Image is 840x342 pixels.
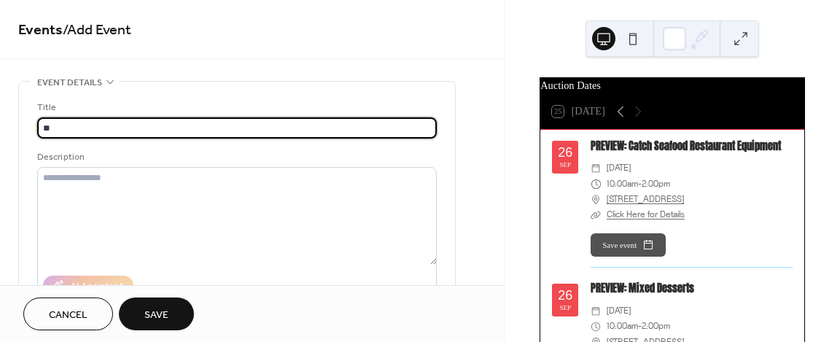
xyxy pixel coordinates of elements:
div: ​ [591,207,601,222]
div: Sep [559,305,571,311]
span: [DATE] [607,303,631,319]
a: Events [18,16,63,44]
div: Sep [559,162,571,168]
a: Click Here for Details [607,209,685,219]
div: 26 [558,289,572,302]
div: Auction Dates [540,78,804,94]
div: ​ [591,176,601,192]
span: Cancel [49,308,87,323]
span: 10:00am [607,319,638,334]
div: ​ [591,192,601,207]
span: / Add Event [63,16,131,44]
span: [DATE] [607,160,631,176]
div: Title [37,100,434,115]
button: Save [119,298,194,330]
span: 2:00pm [642,176,670,192]
span: - [638,176,642,192]
div: ​ [591,303,601,319]
span: 10:00am [607,176,638,192]
a: PREVIEW: Catch Seafood Restaurant Equipment [591,138,781,154]
a: [STREET_ADDRESS] [607,192,684,207]
div: ​ [591,319,601,334]
div: ​ [591,160,601,176]
a: PREVIEW: Mixed Desserts [591,280,694,296]
button: Save event [591,233,666,257]
div: 26 [558,146,572,159]
span: - [638,319,642,334]
span: 2:00pm [642,319,670,334]
div: Description [37,149,434,165]
button: Cancel [23,298,113,330]
span: Save [144,308,168,323]
span: Event details [37,75,102,90]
